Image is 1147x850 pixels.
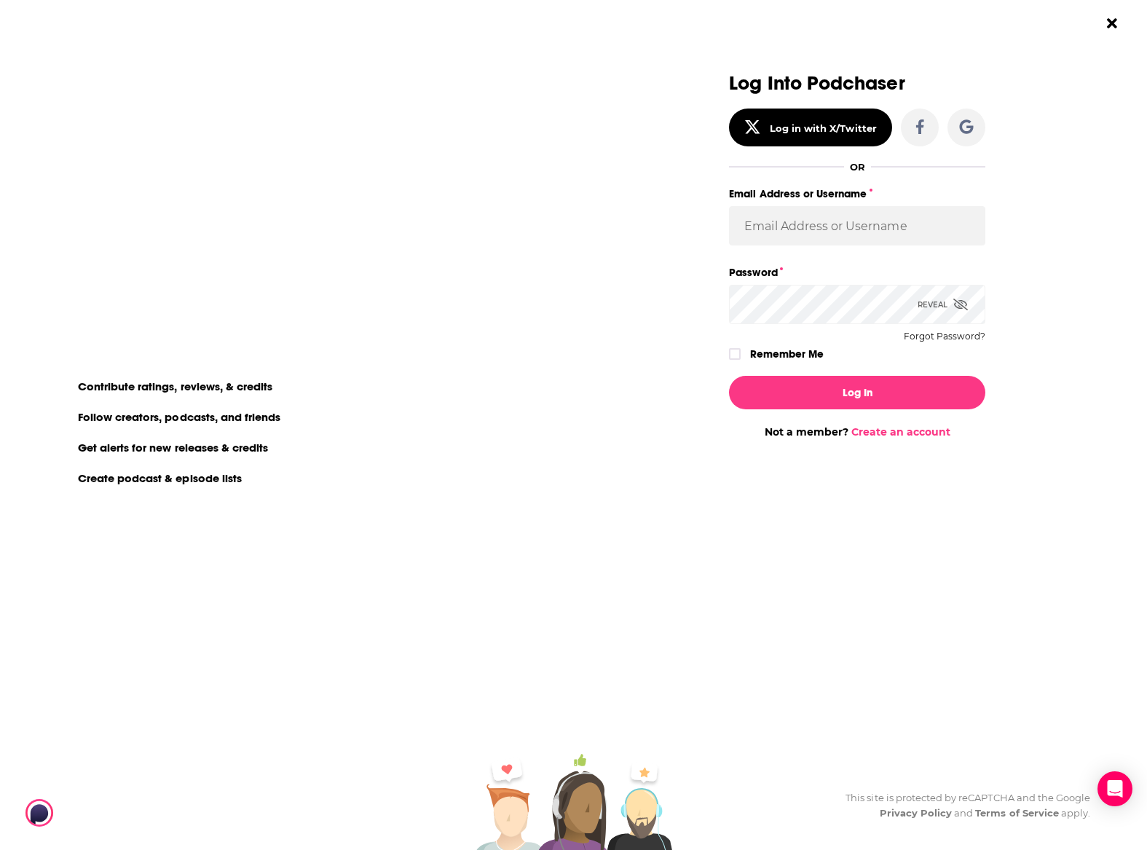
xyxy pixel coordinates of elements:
div: Reveal [918,285,968,324]
button: Close Button [1098,9,1126,37]
li: Get alerts for new releases & credits [69,438,278,457]
img: Podchaser - Follow, Share and Rate Podcasts [25,799,165,827]
li: On Podchaser you can: [69,351,360,365]
button: Log In [729,376,985,409]
h3: Log Into Podchaser [729,73,985,94]
input: Email Address or Username [729,206,985,245]
div: This site is protected by reCAPTCHA and the Google and apply. [834,790,1090,821]
div: Not a member? [729,425,985,438]
label: Remember Me [750,345,824,363]
div: OR [850,161,865,173]
div: Open Intercom Messenger [1097,771,1132,806]
a: Podchaser - Follow, Share and Rate Podcasts [25,799,154,827]
li: Create podcast & episode lists [69,468,252,487]
a: Privacy Policy [880,807,953,819]
label: Password [729,263,985,282]
button: Forgot Password? [904,331,985,342]
label: Email Address or Username [729,184,985,203]
a: create an account [139,76,283,97]
div: Log in with X/Twitter [770,122,877,134]
button: Log in with X/Twitter [729,109,892,146]
a: Create an account [851,425,950,438]
li: Contribute ratings, reviews, & credits [69,377,283,396]
li: Follow creators, podcasts, and friends [69,407,291,426]
a: Terms of Service [975,807,1059,819]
